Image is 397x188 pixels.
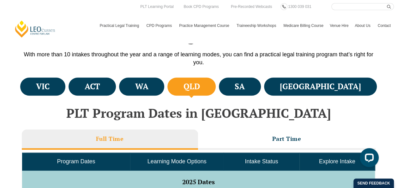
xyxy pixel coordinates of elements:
h4: VIC [36,81,50,92]
a: Venue Hire [327,16,352,35]
span: 1300 039 031 [288,4,311,9]
a: Book CPD Programs [182,3,220,10]
h3: Full Time [96,135,124,142]
h4: SA [235,81,245,92]
a: Contact [375,16,394,35]
a: 1300 039 031 [286,3,313,10]
h2: PLT Program Dates in [GEOGRAPHIC_DATA] [19,106,379,120]
span: Explore Intake [319,158,355,165]
a: Practical Legal Training [97,16,143,35]
a: CPD Programs [143,16,176,35]
h4: ACT [85,81,100,92]
h4: WA [135,81,148,92]
a: Pre-Recorded Webcasts [229,3,274,10]
h2: PLT Program Dates [19,28,379,44]
a: Medicare Billing Course [280,16,327,35]
span: Learning Mode Options [147,158,207,165]
a: Traineeship Workshops [233,16,280,35]
span: 2025 Dates [182,178,215,186]
iframe: LiveChat chat widget [355,146,381,172]
a: Practice Management Course [176,16,233,35]
h4: [GEOGRAPHIC_DATA] [280,81,361,92]
span: Intake Status [245,158,278,165]
h3: Part Time [272,135,301,142]
a: About Us [352,16,374,35]
span: Program Dates [57,158,95,165]
h4: QLD [183,81,200,92]
a: PLT Learning Portal [139,3,175,10]
p: With more than 10 intakes throughout the year and a range of learning modes, you can find a pract... [19,51,379,66]
a: [PERSON_NAME] Centre for Law [14,20,56,38]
